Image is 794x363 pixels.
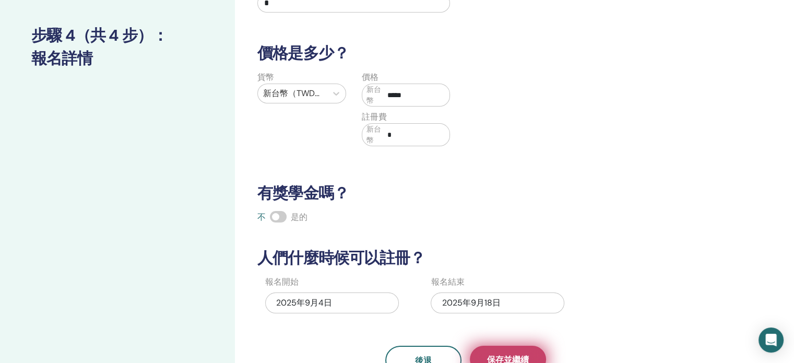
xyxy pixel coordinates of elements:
font: 價格是多少？ [257,43,349,63]
font: 新台幣 [366,125,381,144]
font: 新台幣 [366,85,381,104]
font: 步驟 4（共 4 步） [31,25,152,45]
font: 報名詳情 [31,48,92,68]
font: 人們什麼時候可以註冊？ [257,248,425,268]
font: 不 [257,212,266,223]
font: 註冊費 [362,111,387,122]
font: 是的 [291,212,307,223]
font: 2025年9月18日 [442,297,500,308]
div: 開啟 Intercom Messenger [759,327,784,353]
font: 價格 [362,72,378,83]
font: 貨幣 [257,72,274,83]
font: 2025年9月4日 [276,297,332,308]
font: 報名開始 [265,276,299,287]
font: 有獎學金嗎？ [257,183,349,203]
font: 報名結束 [431,276,464,287]
font: ： [152,25,168,45]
